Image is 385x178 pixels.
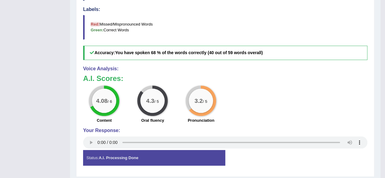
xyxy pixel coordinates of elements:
big: 4.08 [96,97,107,104]
b: You have spoken 68 % of the words correctly (40 out of 59 words overall) [115,50,263,55]
h4: Voice Analysis: [83,66,367,72]
big: 4.3 [146,97,155,104]
strong: A.I. Processing Done [99,155,138,160]
b: Red: [91,22,100,26]
b: A.I. Scores: [83,74,123,82]
h4: Labels: [83,7,367,12]
blockquote: Missed/Mispronounced Words Correct Words [83,15,367,39]
h5: Accuracy: [83,46,367,60]
label: Content [97,117,112,123]
small: / 5 [154,99,159,103]
big: 3.2 [195,97,203,104]
small: / 6 [108,99,112,103]
small: / 5 [203,99,207,103]
b: Green: [91,28,103,32]
label: Oral fluency [141,117,164,123]
div: Status: [83,150,225,166]
label: Pronunciation [188,117,214,123]
h4: Your Response: [83,128,367,133]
